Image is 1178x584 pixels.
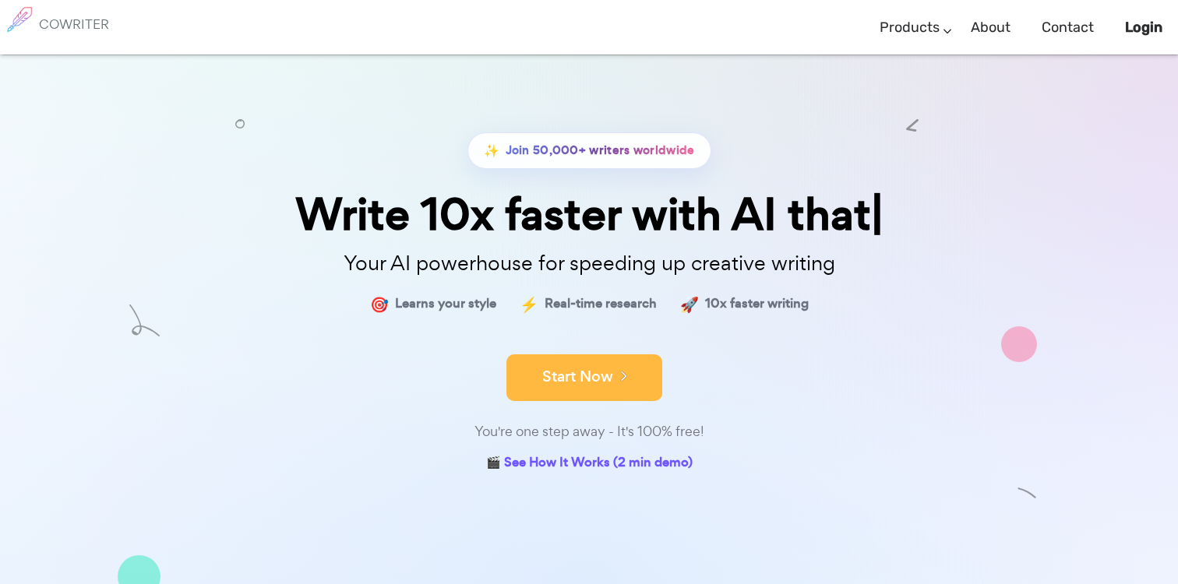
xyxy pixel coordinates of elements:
div: Write 10x faster with AI that [199,192,979,237]
a: Contact [1042,5,1094,51]
b: Login [1125,19,1162,36]
span: 🎯 [370,293,389,315]
span: Learns your style [395,293,496,315]
img: logo_orange.svg [25,25,37,37]
img: shape [1001,326,1037,362]
p: Your AI powerhouse for speeding up creative writing [199,247,979,280]
a: Products [880,5,940,51]
h6: COWRITER [39,17,109,31]
a: About [971,5,1010,51]
div: Domain: [DOMAIN_NAME] [41,40,171,53]
span: ⚡ [520,293,538,315]
span: 🚀 [680,293,699,315]
span: Join 50,000+ writers worldwide [506,139,695,162]
a: 🎬 See How It Works (2 min demo) [486,452,693,476]
div: v 4.0.24 [44,25,76,37]
span: 10x faster writing [705,293,809,315]
a: Login [1125,5,1162,51]
img: shape [129,305,160,337]
img: website_grey.svg [25,40,37,53]
span: ✨ [484,139,499,162]
img: shape [1018,484,1037,503]
div: You're one step away - It's 100% free! [199,420,979,443]
button: Start Now [506,354,662,401]
span: Real-time research [545,293,657,315]
img: tab_domain_overview_orange.svg [42,90,55,103]
img: tab_keywords_by_traffic_grey.svg [155,90,168,103]
div: Keywords by Traffic [172,92,263,102]
div: Domain Overview [59,92,139,102]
